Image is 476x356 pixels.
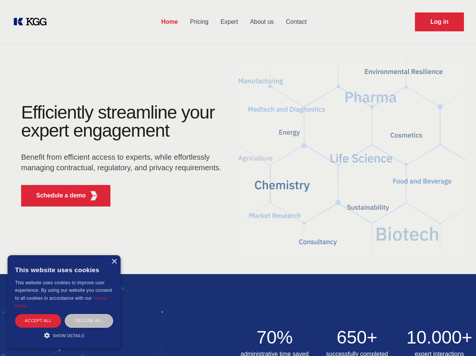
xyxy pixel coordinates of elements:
h1: Efficiently streamline your expert engagement [21,103,226,140]
div: This website uses cookies [15,261,113,279]
a: Contact [280,12,313,32]
a: Pricing [184,12,214,32]
button: Schedule a demoKGG Fifth Element RED [21,185,110,207]
p: Benefit from efficient access to experts, while effortlessly managing contractual, regulatory, an... [21,152,226,173]
div: Close [111,259,117,265]
a: Cookie Policy [15,296,107,308]
div: Accept all [15,314,61,327]
a: KOL Knowledge Platform: Talk to Key External Experts (KEE) [12,16,53,28]
div: Show details [15,331,113,339]
div: Decline all [65,314,113,327]
span: Show details [53,333,84,338]
img: KGG Fifth Element RED [89,191,99,200]
img: KGG Fifth Element RED [238,49,467,267]
p: Schedule a demo [36,191,86,200]
a: Home [155,12,184,32]
span: This website uses cookies to improve user experience. By using our website you consent to all coo... [15,280,112,301]
a: Request Demo [415,12,464,31]
iframe: Chat Widget [438,320,476,356]
a: Expert [214,12,244,32]
a: About us [244,12,280,32]
h2: 650+ [320,328,394,347]
h2: 70% [238,328,312,347]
